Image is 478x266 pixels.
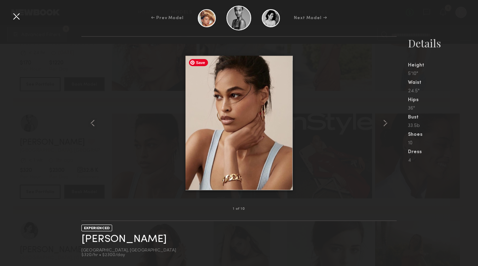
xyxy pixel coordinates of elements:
div: 5'10" [408,71,478,76]
a: [PERSON_NAME] [81,234,167,245]
div: $320/hr • $2300/day [81,253,176,258]
div: EXPERIENCED [81,225,112,231]
div: 36" [408,106,478,111]
div: Hips [408,98,478,103]
div: Shoes [408,132,478,137]
div: 1 of 10 [233,207,245,211]
div: Dress [408,150,478,155]
div: 24.5" [408,89,478,94]
div: Height [408,63,478,68]
div: Waist [408,80,478,85]
div: 10 [408,141,478,146]
div: Details [408,36,478,50]
span: Save [189,59,208,66]
div: Bust [408,115,478,120]
div: 33.5b [408,123,478,128]
div: 4 [408,158,478,163]
div: ← Prev Model [151,15,184,21]
div: [GEOGRAPHIC_DATA], [GEOGRAPHIC_DATA] [81,248,176,253]
div: Next Model → [294,15,327,21]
